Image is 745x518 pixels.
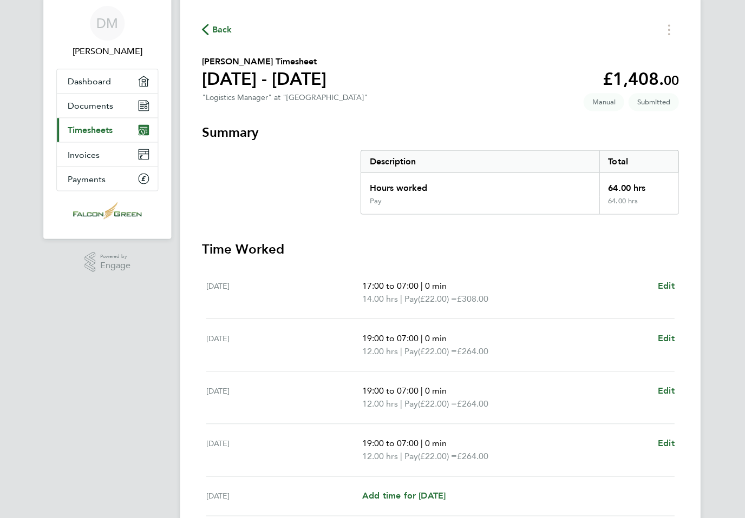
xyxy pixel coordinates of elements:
[658,436,675,449] a: Edit
[57,202,159,219] a: Go to home page
[419,398,458,408] span: (£22.00) =
[458,346,489,356] span: £264.00
[405,449,419,462] span: Pay
[58,167,159,190] a: Payments
[629,93,679,111] span: This timesheet is Submitted.
[69,125,114,135] span: Timesheets
[584,93,624,111] span: This timesheet was manually created.
[362,150,599,172] div: Description
[86,251,132,272] a: Powered byEngage
[97,16,119,30] span: DM
[213,23,233,36] span: Back
[426,333,447,343] span: 0 min
[101,251,131,261] span: Powered by
[363,490,446,500] span: Add time for [DATE]
[361,150,679,214] div: Summary
[658,279,675,292] a: Edit
[69,76,112,87] span: Dashboard
[419,346,458,356] span: (£22.00) =
[419,293,458,303] span: (£22.00) =
[405,292,419,305] span: Pay
[202,68,327,90] h1: [DATE] - [DATE]
[363,333,419,343] span: 19:00 to 07:00
[401,346,403,356] span: |
[370,196,382,205] div: Pay
[363,280,419,290] span: 17:00 to 07:00
[363,293,398,303] span: 14.00 hrs
[426,385,447,395] span: 0 min
[363,398,398,408] span: 12.00 hrs
[58,94,159,117] a: Documents
[603,69,679,89] app-decimal: £1,408.
[658,280,675,290] span: Edit
[458,293,489,303] span: £308.00
[658,333,675,343] span: Edit
[58,118,159,142] a: Timesheets
[421,280,423,290] span: |
[363,450,398,461] span: 12.00 hrs
[426,437,447,448] span: 0 min
[363,385,419,395] span: 19:00 to 07:00
[202,55,327,68] h2: [PERSON_NAME] Timesheet
[202,93,368,102] div: "Logistics Manager" at "[GEOGRAPHIC_DATA]"
[421,385,423,395] span: |
[69,174,107,184] span: Payments
[405,397,419,410] span: Pay
[207,489,363,502] div: [DATE]
[363,437,419,448] span: 19:00 to 07:00
[57,45,159,58] span: David Muir
[401,450,403,461] span: |
[202,124,679,141] h3: Summary
[599,196,678,214] div: 64.00 hrs
[664,72,679,88] span: 00
[658,384,675,397] a: Edit
[58,142,159,166] a: Invoices
[69,101,114,111] span: Documents
[458,450,489,461] span: £264.00
[58,69,159,93] a: Dashboard
[426,280,447,290] span: 0 min
[74,202,142,219] img: falcongreen-logo-retina.png
[69,149,101,160] span: Invoices
[207,384,363,410] div: [DATE]
[419,450,458,461] span: (£22.00) =
[659,21,679,38] button: Timesheets Menu
[207,436,363,462] div: [DATE]
[658,385,675,395] span: Edit
[202,23,233,36] button: Back
[599,150,678,172] div: Total
[405,344,419,357] span: Pay
[658,331,675,344] a: Edit
[658,437,675,448] span: Edit
[421,437,423,448] span: |
[101,261,131,270] span: Engage
[421,333,423,343] span: |
[401,398,403,408] span: |
[458,398,489,408] span: £264.00
[207,279,363,305] div: [DATE]
[363,489,446,502] a: Add time for [DATE]
[401,293,403,303] span: |
[57,6,159,58] a: DM[PERSON_NAME]
[362,172,599,196] div: Hours worked
[363,346,398,356] span: 12.00 hrs
[202,240,679,257] h3: Time Worked
[207,331,363,357] div: [DATE]
[599,172,678,196] div: 64.00 hrs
